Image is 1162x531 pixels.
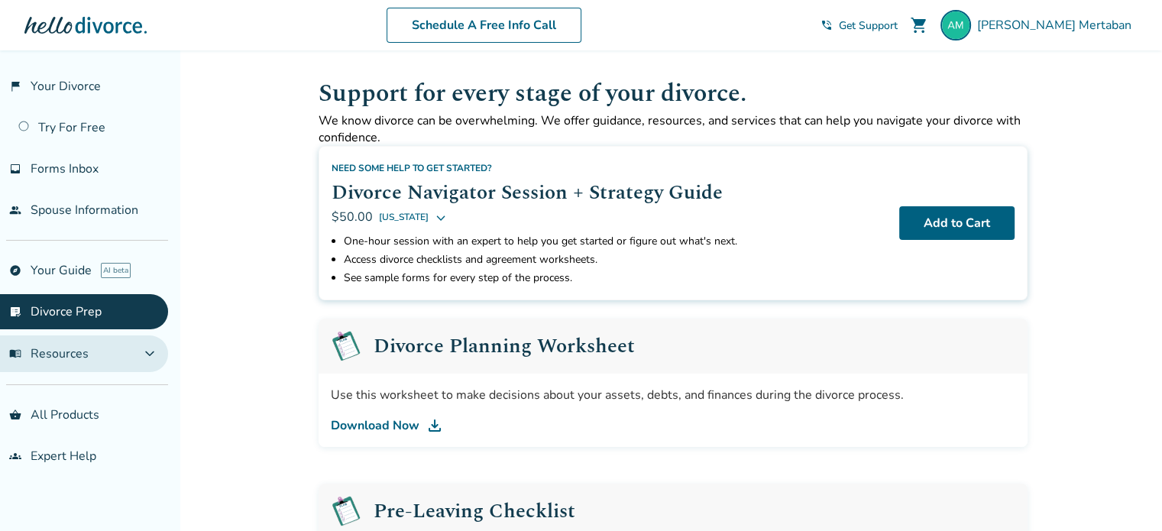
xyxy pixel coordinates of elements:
a: Download Now [331,416,1015,435]
img: amir.mertaban@gmail.com [940,10,971,40]
h1: Support for every stage of your divorce. [319,75,1028,112]
span: [US_STATE] [379,208,429,226]
a: phone_in_talkGet Support [821,18,898,33]
span: phone_in_talk [821,19,833,31]
span: groups [9,450,21,462]
span: [PERSON_NAME] Mertaban [977,17,1138,34]
a: Schedule A Free Info Call [387,8,581,43]
img: Pre-Leaving Checklist [331,496,361,526]
iframe: Chat Widget [1086,458,1162,531]
span: inbox [9,163,21,175]
span: Resources [9,345,89,362]
button: [US_STATE] [379,208,447,226]
h2: Divorce Navigator Session + Strategy Guide [332,177,887,208]
h2: Pre-Leaving Checklist [374,501,575,521]
li: Access divorce checklists and agreement worksheets. [344,251,887,269]
p: We know divorce can be overwhelming. We offer guidance, resources, and services that can help you... [319,112,1028,146]
span: expand_more [141,345,159,363]
span: flag_2 [9,80,21,92]
div: Use this worksheet to make decisions about your assets, debts, and finances during the divorce pr... [331,386,1015,404]
li: See sample forms for every step of the process. [344,269,887,287]
span: explore [9,264,21,277]
button: Add to Cart [899,206,1015,240]
span: $50.00 [332,209,373,225]
img: Pre-Leaving Checklist [331,331,361,361]
span: Forms Inbox [31,160,99,177]
span: list_alt_check [9,306,21,318]
span: Need some help to get started? [332,162,492,174]
span: AI beta [101,263,131,278]
h2: Divorce Planning Worksheet [374,336,635,356]
span: shopping_cart [910,16,928,34]
span: people [9,204,21,216]
img: DL [426,416,444,435]
span: Get Support [839,18,898,33]
span: shopping_basket [9,409,21,421]
span: menu_book [9,348,21,360]
li: One-hour session with an expert to help you get started or figure out what's next. [344,232,887,251]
